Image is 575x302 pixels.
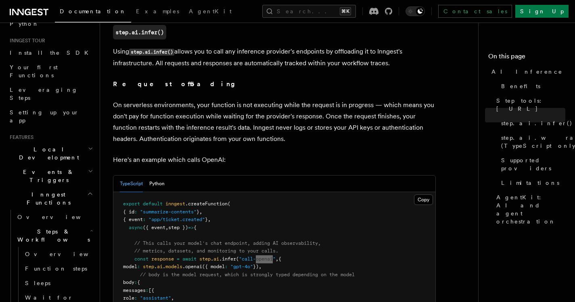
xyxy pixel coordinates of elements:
span: Features [6,134,33,141]
span: Local Development [6,145,88,161]
a: Sleeps [22,276,95,290]
span: .infer [219,256,236,262]
a: AI Inference [488,64,565,79]
span: Overview [17,214,100,220]
span: export [123,201,140,207]
span: "app/ticket.created" [148,217,205,222]
span: Overview [25,251,108,257]
span: : [134,209,137,215]
span: } [197,209,199,215]
a: Contact sales [438,5,512,18]
button: Search...⌘K [262,5,356,18]
span: : [146,288,148,293]
a: Function steps [22,261,95,276]
a: Limitations [498,176,565,190]
a: Sign Up [515,5,569,18]
a: Documentation [55,2,131,23]
span: : [143,217,146,222]
span: } [205,217,208,222]
span: ai [213,256,219,262]
a: Your first Functions [6,60,95,83]
span: "call-openai" [239,256,276,262]
span: { [194,225,197,230]
span: Benefits [501,82,540,90]
span: inngest [165,201,185,207]
a: step.ai.infer() [498,116,565,130]
span: : [134,295,137,301]
span: role [123,295,134,301]
a: Overview [14,210,95,224]
a: step.ai.infer() [113,25,166,39]
span: ({ event [143,225,165,230]
span: step [143,264,154,269]
a: AgentKit [184,2,236,22]
span: Function steps [25,265,87,272]
span: response [151,256,174,262]
h4: On this page [488,52,565,64]
span: Install the SDK [10,50,93,56]
span: await [182,256,197,262]
button: Toggle dark mode [406,6,425,16]
button: Steps & Workflows [14,224,95,247]
span: . [154,264,157,269]
span: { [278,256,281,262]
span: Supported providers [501,156,565,172]
span: : [137,264,140,269]
span: "summarize-contents" [140,209,197,215]
a: Python [6,17,95,31]
a: Benefits [498,79,565,93]
span: ( [236,256,239,262]
span: async [129,225,143,230]
span: AgentKit: AI and agent orchestration [496,193,565,225]
strong: Request offloading [113,80,241,88]
span: { id [123,209,134,215]
a: Leveraging Steps [6,83,95,105]
span: { event [123,217,143,222]
a: AgentKit: AI and agent orchestration [493,190,565,229]
span: ({ model [202,264,225,269]
a: Overview [22,247,95,261]
span: , [165,225,168,230]
span: Your first Functions [10,64,58,79]
span: // body is the model request, which is strongly typed depending on the model [140,272,355,277]
span: = [177,256,180,262]
kbd: ⌘K [340,7,351,15]
span: model [123,264,137,269]
span: .openai [182,264,202,269]
span: : [225,264,228,269]
span: messages [123,288,146,293]
span: Examples [136,8,179,14]
a: Setting up your app [6,105,95,128]
span: , [208,217,211,222]
button: TypeScript [120,176,143,192]
span: => [188,225,194,230]
span: default [143,201,163,207]
span: : [134,279,137,285]
p: Using allows you to call any inference provider's endpoints by offloading it to Inngest's infrast... [113,46,436,69]
span: AI Inference [491,68,562,76]
button: Local Development [6,142,95,165]
span: . [163,264,165,269]
span: Limitations [501,179,559,187]
span: "gpt-4o" [230,264,253,269]
p: On serverless environments, your function is not executing while the request is in progress — whi... [113,99,436,145]
span: }) [253,264,259,269]
p: Here's an example which calls OpenAI: [113,154,436,165]
span: . [211,256,213,262]
a: Supported providers [498,153,565,176]
button: Python [149,176,165,192]
span: Events & Triggers [6,168,88,184]
span: Python [10,21,39,27]
span: Sleeps [25,280,50,286]
span: , [171,295,174,301]
code: step.ai.infer() [129,49,174,56]
button: Events & Triggers [6,165,95,187]
span: ai [157,264,163,269]
span: , [199,209,202,215]
span: step.ai.infer() [501,119,573,127]
span: "assistant" [140,295,171,301]
span: step }) [168,225,188,230]
span: Setting up your app [10,109,79,124]
span: // metrics, datasets, and monitoring to your calls. [134,248,278,254]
